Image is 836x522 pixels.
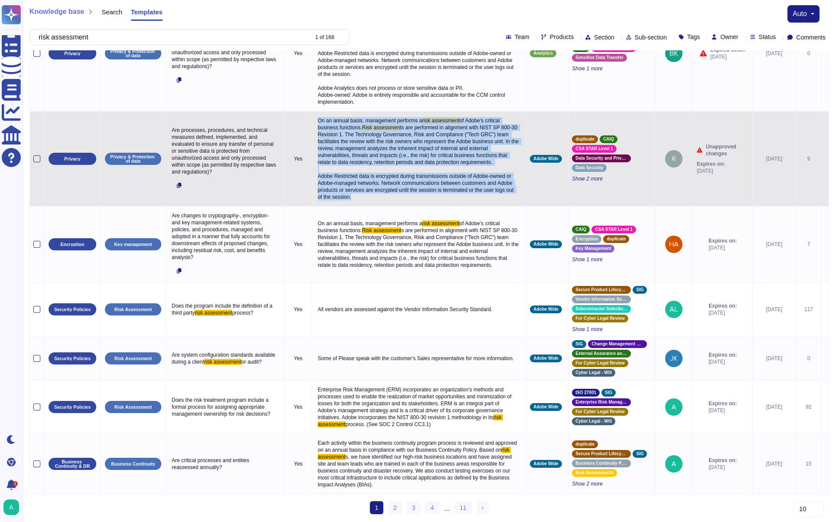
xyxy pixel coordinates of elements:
span: Expires on: [709,302,737,309]
div: 92 [800,404,818,410]
span: Risk assessment [362,125,402,131]
p: Are processes, procedures, and technical measures defined, implemented, and evaluated to ensure a... [170,125,281,177]
span: Sub-section [635,34,667,40]
p: Business Continuity & DR [52,460,93,469]
img: user [665,45,683,62]
span: Subcontractor Selection and Management Process [575,307,627,311]
span: Enterprise Risk Management (ERM) incorporates an organization’s methods and processes used to ena... [318,387,513,420]
span: Show 1 more [572,65,651,72]
p: Yes [288,404,308,410]
span: s, we have identified our high-risk business locations and have assigned site and team leads who ... [318,454,513,488]
span: Adobe Wide [533,462,558,466]
span: [DATE] [697,167,725,174]
span: For Cyber Legal Review [575,316,624,321]
p: Does the risk treatment program include a formal process for assigning appropriate management own... [170,394,281,420]
p: Security Policies [54,356,91,361]
span: Adobe Wide [533,405,558,409]
p: Are critical processes and entities reassessed annually? [170,455,281,473]
div: ... [444,501,450,515]
div: [DATE] [756,306,792,313]
span: For Cyber Legal Review [575,410,624,414]
button: auto [793,10,814,17]
span: Show 2 more [572,175,651,182]
span: [DATE] [709,309,737,316]
span: Adobe Wide [533,157,558,161]
span: Risk Assessments [575,471,614,475]
span: Are system configuration standards available during a client [172,352,277,365]
span: risk assessment [195,310,232,316]
span: Section [594,34,614,40]
span: On an annual basis, management performs a [318,118,422,124]
p: Yes [288,460,308,467]
span: Change Management Standard [591,342,643,346]
p: Risk Assessment [114,405,152,410]
img: user [665,301,683,318]
a: 11 [454,501,472,514]
p: Yes [288,50,308,57]
img: user [3,499,19,515]
span: risk assessment [422,220,459,227]
span: Status [759,34,776,40]
span: [DATE] [709,407,737,414]
span: 1 [370,501,384,514]
span: [DATE] [709,244,737,251]
div: 0 [800,355,818,362]
span: s are performed in alignment with NIST SP 800-30 Revision 1. The Technology Governance, Risk and ... [318,227,520,268]
span: Data Security [575,166,603,170]
div: [DATE] [756,50,792,57]
span: Secure Product Lifecycle Standard [575,288,627,292]
span: Team [515,34,529,40]
span: Encryption [575,237,598,241]
span: SIG [575,342,583,346]
span: [DATE] [710,53,746,60]
span: or audit? [242,359,262,365]
p: Yes [288,355,308,362]
span: Enterprise Risk Management [575,400,627,404]
span: Key Management [575,246,611,251]
span: Expires on: [709,351,737,358]
p: Security Policies [54,307,91,312]
p: Risk Assessment [114,356,152,361]
p: Yes [288,155,308,162]
span: Each activity within the business continuity program process is reviewed and approved on an annua... [318,440,519,453]
span: CSA STAR Level 1 [595,227,633,232]
p: Some of Please speak with the customer's Sales representative for more information. [316,353,523,364]
div: [DATE] [756,355,792,362]
span: Show 1 more [572,326,651,333]
span: ISO 27001 [575,391,596,395]
span: Expires on: [709,237,737,244]
span: Comments [796,34,826,40]
span: Unapproved changes [706,143,749,157]
span: auto [793,10,807,17]
span: Adobe Wide [533,242,558,246]
span: Vendor Information Security Standard [575,297,627,302]
input: Search by keywords [34,30,307,45]
p: Are changes to cryptography-, encryption- and key management-related systems, policies, and proce... [170,210,281,263]
span: CAIQ [575,227,586,232]
span: Adobe Wide [533,356,558,361]
p: Yes [288,306,308,313]
div: [DATE] [756,241,792,248]
span: SIG [636,452,643,456]
img: user [665,150,683,167]
span: Owner [720,34,738,40]
div: 15 [800,460,818,467]
span: Expires on: [709,400,737,407]
span: Cyber Legal - Will [575,419,612,424]
span: CSA STAR Level 1 [575,147,613,151]
p: Privacy & Protection of data [108,49,158,58]
span: risk assessment [422,118,459,124]
span: Knowledge base [29,8,84,15]
p: Key management [114,242,152,247]
span: duplicate [575,137,594,141]
a: 3 [407,501,421,514]
span: Templates [131,9,163,15]
span: › [482,504,484,511]
span: Expires on: [697,161,725,167]
span: Cyber Legal - Will [575,371,612,375]
p: Privacy [64,51,80,56]
div: 0 [800,50,818,57]
div: 117 [800,306,818,313]
p: Yes [288,241,308,248]
span: [DATE] [709,358,737,365]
